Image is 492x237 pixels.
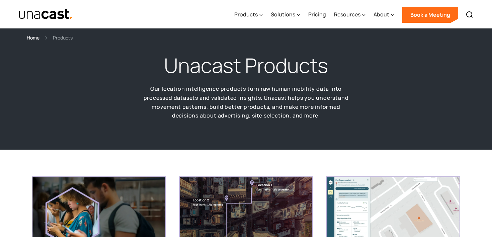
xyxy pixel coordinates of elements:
[308,1,326,28] a: Pricing
[271,1,300,28] div: Solutions
[334,1,365,28] div: Resources
[334,10,360,18] div: Resources
[18,8,73,20] a: home
[271,10,295,18] div: Solutions
[234,1,263,28] div: Products
[374,10,389,18] div: About
[18,8,73,20] img: Unacast text logo
[374,1,394,28] div: About
[53,34,73,42] div: Products
[402,7,458,23] a: Book a Meeting
[27,34,39,42] a: Home
[234,10,258,18] div: Products
[164,52,328,79] h1: Unacast Products
[142,84,350,120] p: Our location intelligence products turn raw human mobility data into processed datasets and valid...
[466,11,474,19] img: Search icon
